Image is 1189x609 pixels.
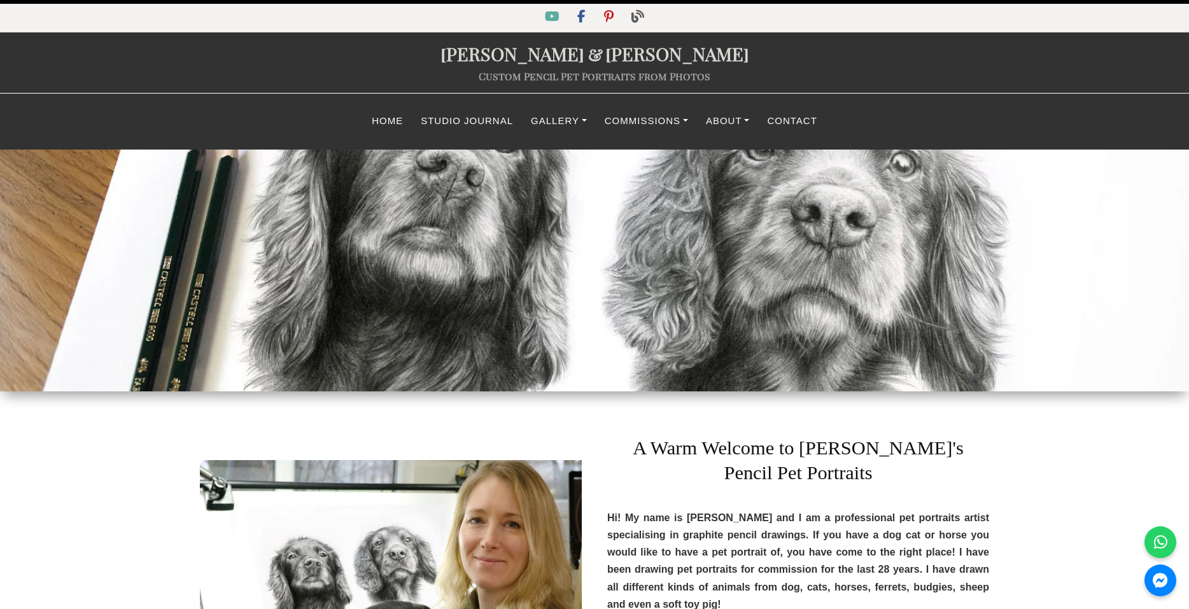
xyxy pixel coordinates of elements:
[412,109,522,134] a: Studio Journal
[1144,526,1176,558] a: WhatsApp
[758,109,826,134] a: Contact
[570,12,596,23] a: Facebook
[607,417,989,493] h1: A Warm Welcome to [PERSON_NAME]'s Pencil Pet Portraits
[596,12,624,23] a: Pinterest
[697,109,759,134] a: About
[363,109,412,134] a: Home
[537,12,570,23] a: YouTube
[584,41,605,66] span: &
[440,41,749,66] a: [PERSON_NAME]&[PERSON_NAME]
[596,109,697,134] a: Commissions
[479,69,710,83] a: Custom Pencil Pet Portraits from Photos
[624,12,652,23] a: Blog
[522,109,596,134] a: Gallery
[1144,564,1176,596] a: Messenger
